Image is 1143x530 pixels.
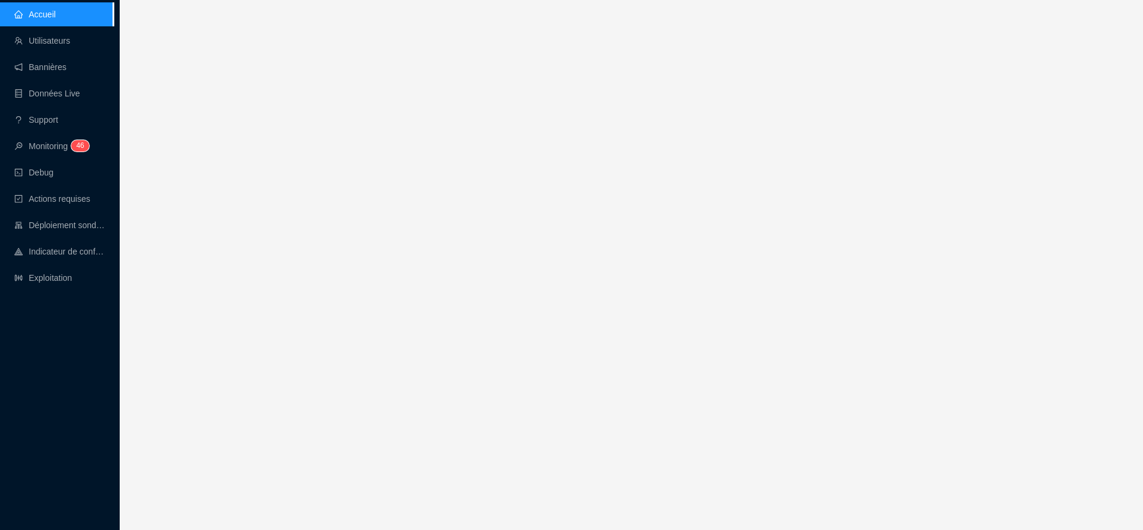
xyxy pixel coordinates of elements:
a: databaseDonnées Live [14,89,80,98]
span: check-square [14,195,23,203]
a: monitorMonitoring46 [14,141,86,151]
a: questionSupport [14,115,58,125]
span: 6 [80,141,84,150]
a: codeDebug [14,168,53,177]
a: homeAccueil [14,10,56,19]
a: teamUtilisateurs [14,36,70,46]
a: notificationBannières [14,62,66,72]
sup: 46 [71,140,89,152]
span: 4 [76,141,80,150]
a: heat-mapIndicateur de confort [14,247,105,256]
a: slidersExploitation [14,273,72,283]
a: clusterDéploiement sondes [14,220,105,230]
span: Actions requises [29,194,90,204]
